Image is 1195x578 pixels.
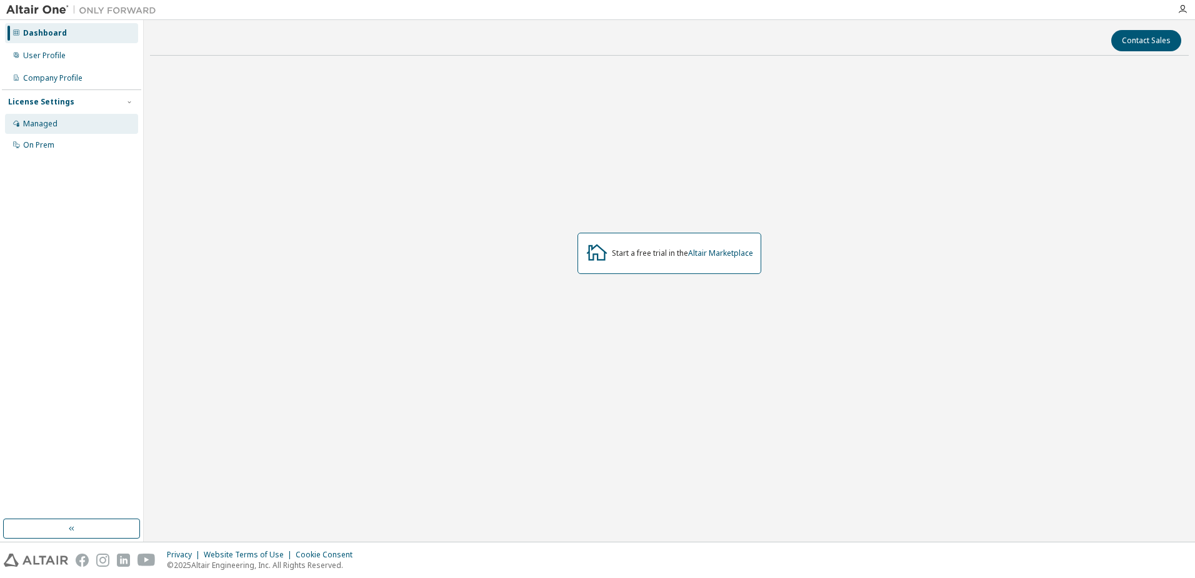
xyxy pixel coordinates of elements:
a: Altair Marketplace [688,248,753,258]
img: instagram.svg [96,554,109,567]
button: Contact Sales [1111,30,1181,51]
img: linkedin.svg [117,554,130,567]
div: Cookie Consent [296,550,360,560]
div: Start a free trial in the [612,248,753,258]
div: Company Profile [23,73,82,83]
p: © 2025 Altair Engineering, Inc. All Rights Reserved. [167,560,360,570]
img: Altair One [6,4,162,16]
div: On Prem [23,140,54,150]
img: facebook.svg [76,554,89,567]
div: Privacy [167,550,204,560]
div: License Settings [8,97,74,107]
div: Dashboard [23,28,67,38]
img: altair_logo.svg [4,554,68,567]
div: Website Terms of Use [204,550,296,560]
div: Managed [23,119,57,129]
img: youtube.svg [137,554,156,567]
div: User Profile [23,51,66,61]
